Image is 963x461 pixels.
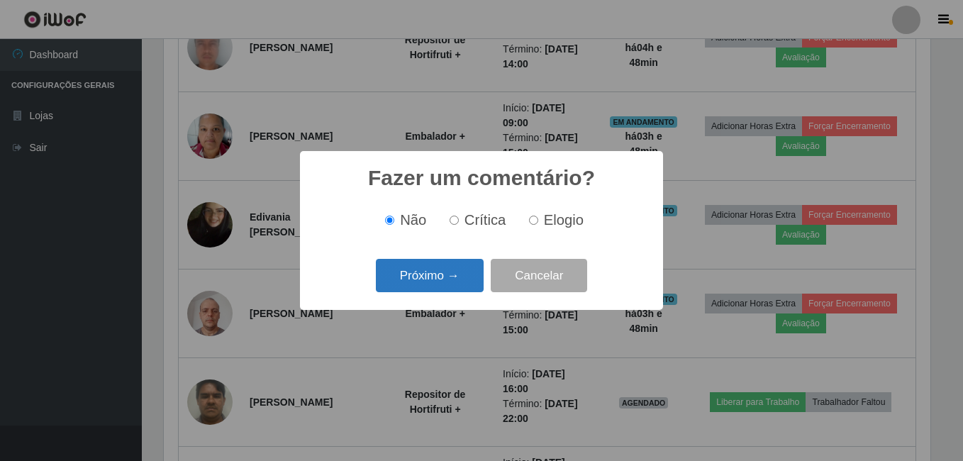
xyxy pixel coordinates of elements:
input: Crítica [450,216,459,225]
span: Não [400,212,426,228]
button: Cancelar [491,259,587,292]
input: Não [385,216,394,225]
button: Próximo → [376,259,484,292]
span: Elogio [544,212,584,228]
input: Elogio [529,216,538,225]
span: Crítica [464,212,506,228]
h2: Fazer um comentário? [368,165,595,191]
